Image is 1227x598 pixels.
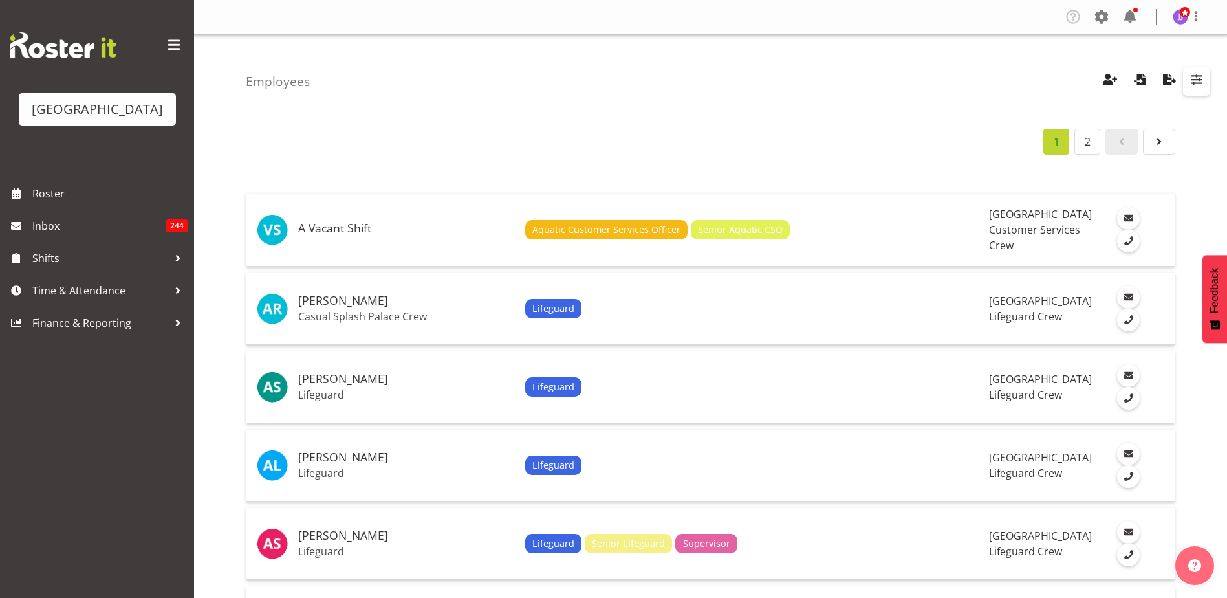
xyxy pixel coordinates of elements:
img: ajay-smith9852.jpg [257,371,288,403]
a: Email Employee [1117,364,1140,387]
button: Create Employees [1096,67,1124,96]
div: [GEOGRAPHIC_DATA] [32,100,163,119]
span: Lifeguard [532,537,574,551]
img: addison-robetson11363.jpg [257,293,288,324]
span: Time & Attendance [32,281,168,300]
h5: A Vacant Shift [298,222,515,235]
a: Page 2. [1143,129,1175,155]
img: jade-johnson1105.jpg [1173,9,1188,25]
h5: [PERSON_NAME] [298,529,515,542]
img: help-xxl-2.png [1188,559,1201,572]
h5: [PERSON_NAME] [298,451,515,464]
button: Feedback - Show survey [1202,255,1227,343]
span: Lifeguard [532,380,574,394]
span: Customer Services Crew [989,223,1080,252]
a: Email Employee [1117,443,1140,465]
span: Feedback [1209,268,1221,313]
button: Import Employees [1126,67,1153,96]
span: Lifeguard Crew [989,309,1062,324]
span: Lifeguard Crew [989,466,1062,480]
span: [GEOGRAPHIC_DATA] [989,529,1092,543]
img: alex-sansom10370.jpg [257,528,288,559]
img: vacant-shift11960.jpg [257,214,288,245]
h5: [PERSON_NAME] [298,294,515,307]
p: Lifeguard [298,388,515,401]
span: Senior Aquatic CSO [698,223,783,237]
img: alesana-lafoga11897.jpg [257,450,288,481]
span: Finance & Reporting [32,313,168,333]
span: Senior Lifeguard [592,537,665,551]
button: Export Employees [1156,67,1183,96]
a: Email Employee [1117,286,1140,309]
h5: [PERSON_NAME] [298,373,515,386]
span: Inbox [32,216,166,236]
p: Lifeguard [298,467,515,480]
span: Shifts [32,249,168,268]
a: Call Employee [1117,387,1140,410]
p: Lifeguard [298,545,515,558]
span: Lifeguard [532,458,574,472]
a: Call Employee [1117,309,1140,331]
span: Aquatic Customer Services Officer [532,223,680,237]
span: 244 [166,219,188,232]
button: Filter Employees [1183,67,1210,96]
span: [GEOGRAPHIC_DATA] [989,294,1092,308]
a: Call Employee [1117,544,1140,566]
span: [GEOGRAPHIC_DATA] [989,207,1092,221]
a: Call Employee [1117,465,1140,488]
span: Supervisor [683,537,730,551]
a: Page 2. [1074,129,1100,155]
img: Rosterit website logo [10,32,116,58]
span: [GEOGRAPHIC_DATA] [989,450,1092,465]
h4: Employees [246,74,310,89]
a: Email Employee [1117,207,1140,230]
span: [GEOGRAPHIC_DATA] [989,372,1092,386]
span: Lifeguard [532,302,574,316]
span: Lifeguard Crew [989,388,1062,402]
a: Call Employee [1117,230,1140,252]
a: Page 0. [1105,129,1138,155]
span: Lifeguard Crew [989,544,1062,559]
a: Email Employee [1117,521,1140,544]
span: Roster [32,184,188,203]
p: Casual Splash Palace Crew [298,310,515,323]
